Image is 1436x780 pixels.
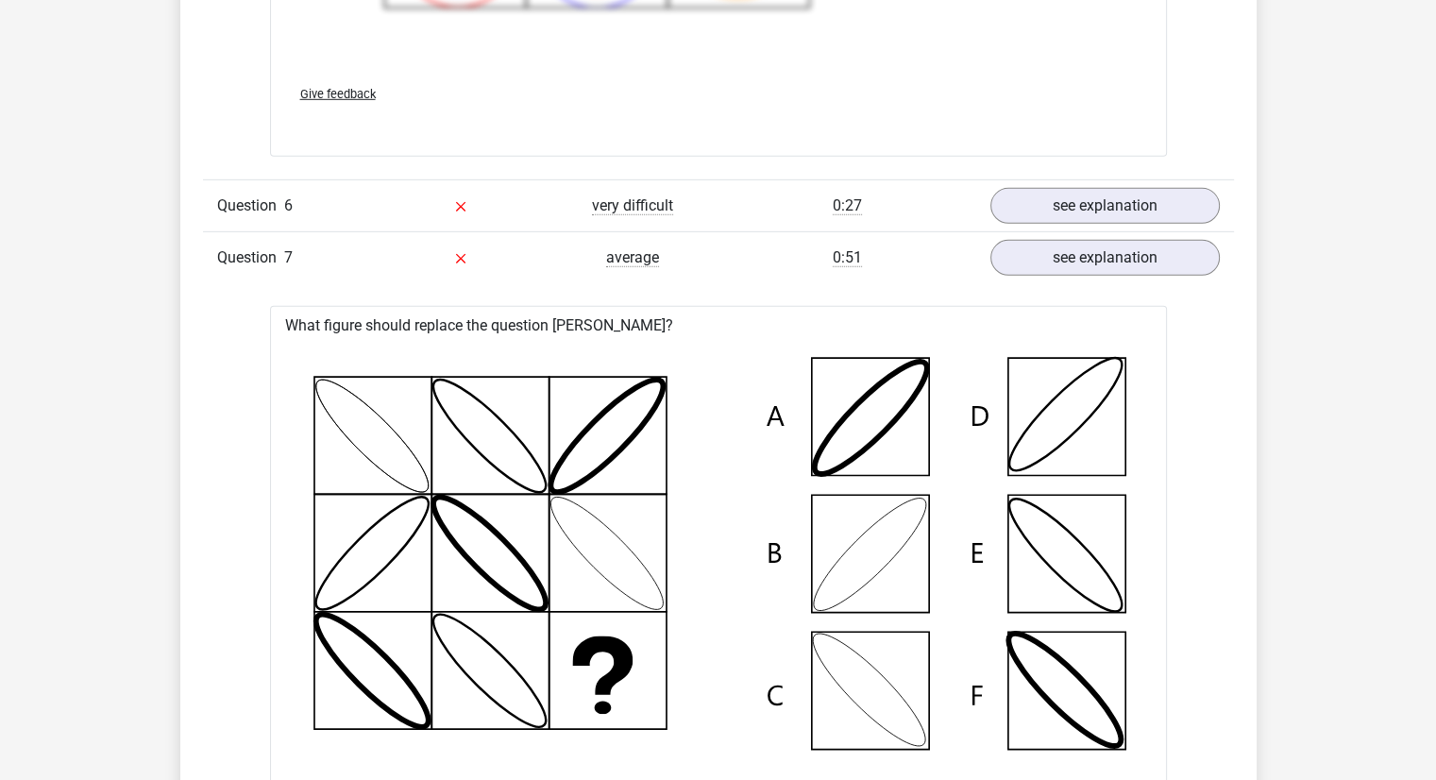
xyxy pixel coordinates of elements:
a: see explanation [990,240,1220,276]
span: 0:51 [833,248,862,267]
span: Give feedback [300,87,376,101]
span: Question [217,246,284,269]
span: 7 [284,248,293,266]
span: Question [217,195,284,217]
span: very difficult [592,196,673,215]
span: 6 [284,196,293,214]
span: 0:27 [833,196,862,215]
a: see explanation [990,188,1220,224]
span: average [606,248,659,267]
